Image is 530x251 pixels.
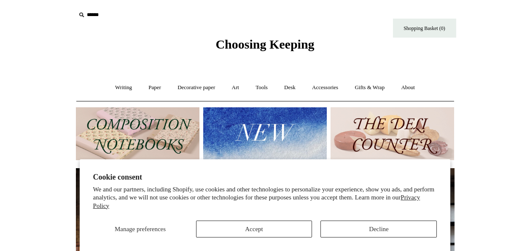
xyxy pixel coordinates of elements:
[215,44,314,50] a: Choosing Keeping
[170,76,223,99] a: Decorative paper
[393,76,422,99] a: About
[203,107,327,160] img: New.jpg__PID:f73bdf93-380a-4a35-bcfe-7823039498e1
[304,76,346,99] a: Accessories
[141,76,169,99] a: Paper
[115,226,166,232] span: Manage preferences
[93,186,437,210] p: We and our partners, including Shopify, use cookies and other technologies to personalize your ex...
[93,194,420,209] a: Privacy Policy
[108,76,140,99] a: Writing
[277,76,303,99] a: Desk
[347,76,392,99] a: Gifts & Wrap
[331,107,454,160] img: The Deli Counter
[76,107,199,160] img: 202302 Composition ledgers.jpg__PID:69722ee6-fa44-49dd-a067-31375e5d54ec
[93,173,437,182] h2: Cookie consent
[248,76,275,99] a: Tools
[215,37,314,51] span: Choosing Keeping
[224,76,247,99] a: Art
[320,221,437,237] button: Decline
[196,221,312,237] button: Accept
[93,221,188,237] button: Manage preferences
[393,19,456,38] a: Shopping Basket (0)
